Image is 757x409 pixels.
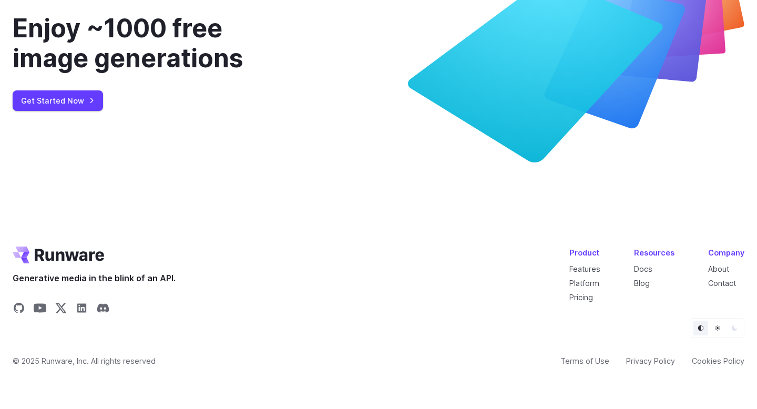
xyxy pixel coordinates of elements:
button: Light [710,321,725,335]
a: Share on X [55,302,67,318]
a: Share on LinkedIn [76,302,88,318]
ul: Theme selector [691,318,744,338]
div: Resources [634,247,674,259]
a: Share on Discord [97,302,109,318]
span: © 2025 Runware, Inc. All rights reserved [13,355,156,367]
a: Terms of Use [560,355,609,367]
button: Dark [727,321,742,335]
a: Cookies Policy [692,355,744,367]
div: Company [708,247,744,259]
a: Contact [708,279,736,288]
a: Get Started Now [13,90,103,111]
a: Blog [634,279,650,288]
a: Features [569,264,600,273]
div: Product [569,247,600,259]
a: Share on YouTube [34,302,46,318]
a: Pricing [569,293,593,302]
a: Docs [634,264,652,273]
a: Platform [569,279,599,288]
a: Go to / [13,247,104,263]
span: Generative media in the blink of an API. [13,272,176,285]
a: Share on GitHub [13,302,25,318]
a: Privacy Policy [626,355,675,367]
div: Enjoy ~1000 free image generations [13,13,299,74]
button: Default [693,321,708,335]
a: About [708,264,729,273]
